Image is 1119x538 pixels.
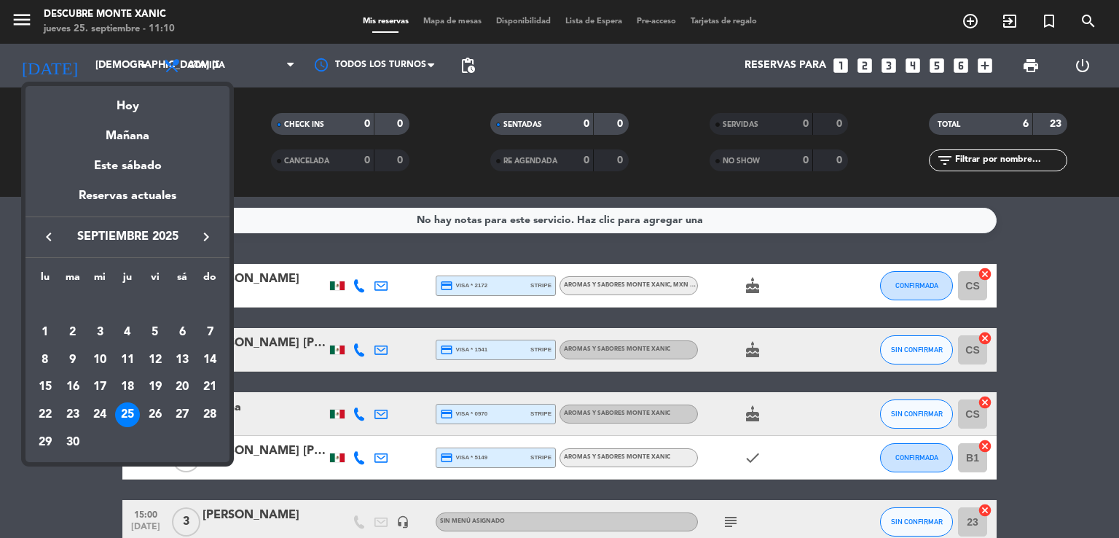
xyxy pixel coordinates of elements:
div: 8 [33,348,58,373]
td: 15 de septiembre de 2025 [31,373,59,401]
td: 22 de septiembre de 2025 [31,401,59,429]
div: 27 [170,402,195,427]
div: 23 [60,402,85,427]
td: 28 de septiembre de 2025 [196,401,224,429]
div: 6 [170,320,195,345]
div: 15 [33,375,58,399]
td: 10 de septiembre de 2025 [86,346,114,374]
div: 2 [60,320,85,345]
div: 1 [33,320,58,345]
td: 3 de septiembre de 2025 [86,319,114,346]
div: 10 [87,348,112,373]
button: keyboard_arrow_right [193,227,219,246]
div: Este sábado [25,146,229,187]
div: 28 [197,402,222,427]
td: 2 de septiembre de 2025 [59,319,87,346]
th: lunes [31,269,59,292]
th: miércoles [86,269,114,292]
th: martes [59,269,87,292]
td: 27 de septiembre de 2025 [169,401,197,429]
div: 19 [143,375,168,399]
td: 6 de septiembre de 2025 [169,319,197,346]
td: 13 de septiembre de 2025 [169,346,197,374]
div: 21 [197,375,222,399]
td: 8 de septiembre de 2025 [31,346,59,374]
div: 25 [115,402,140,427]
i: keyboard_arrow_right [197,228,215,246]
td: SEP. [31,291,224,319]
td: 14 de septiembre de 2025 [196,346,224,374]
span: septiembre 2025 [62,227,193,246]
div: Reservas actuales [25,187,229,217]
td: 20 de septiembre de 2025 [169,373,197,401]
td: 18 de septiembre de 2025 [114,373,141,401]
i: keyboard_arrow_left [40,228,58,246]
div: 3 [87,320,112,345]
div: 16 [60,375,85,399]
div: 11 [115,348,140,373]
div: 22 [33,402,58,427]
th: sábado [169,269,197,292]
button: keyboard_arrow_left [36,227,62,246]
div: 12 [143,348,168,373]
div: Mañana [25,116,229,146]
td: 24 de septiembre de 2025 [86,401,114,429]
td: 25 de septiembre de 2025 [114,401,141,429]
td: 29 de septiembre de 2025 [31,429,59,456]
td: 12 de septiembre de 2025 [141,346,169,374]
th: domingo [196,269,224,292]
td: 5 de septiembre de 2025 [141,319,169,346]
th: jueves [114,269,141,292]
div: 17 [87,375,112,399]
td: 11 de septiembre de 2025 [114,346,141,374]
div: 24 [87,402,112,427]
td: 19 de septiembre de 2025 [141,373,169,401]
td: 30 de septiembre de 2025 [59,429,87,456]
td: 4 de septiembre de 2025 [114,319,141,346]
td: 26 de septiembre de 2025 [141,401,169,429]
div: 29 [33,430,58,455]
td: 16 de septiembre de 2025 [59,373,87,401]
div: 26 [143,402,168,427]
div: 5 [143,320,168,345]
td: 21 de septiembre de 2025 [196,373,224,401]
div: 4 [115,320,140,345]
div: 18 [115,375,140,399]
div: 9 [60,348,85,373]
div: 30 [60,430,85,455]
td: 9 de septiembre de 2025 [59,346,87,374]
td: 17 de septiembre de 2025 [86,373,114,401]
div: 20 [170,375,195,399]
td: 1 de septiembre de 2025 [31,319,59,346]
div: 13 [170,348,195,373]
td: 7 de septiembre de 2025 [196,319,224,346]
div: 14 [197,348,222,373]
div: 7 [197,320,222,345]
th: viernes [141,269,169,292]
td: 23 de septiembre de 2025 [59,401,87,429]
div: Hoy [25,86,229,116]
